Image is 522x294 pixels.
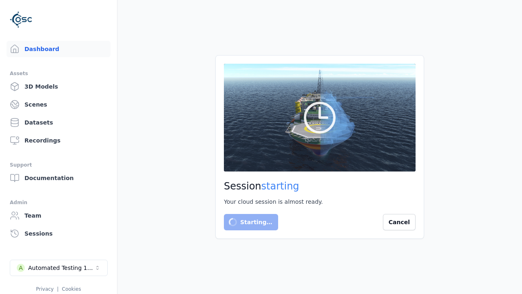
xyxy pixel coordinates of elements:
[261,180,299,192] span: starting
[62,286,81,292] a: Cookies
[7,207,111,224] a: Team
[10,198,107,207] div: Admin
[224,180,416,193] h2: Session
[7,41,111,57] a: Dashboard
[7,225,111,242] a: Sessions
[224,214,278,230] button: Starting…
[7,132,111,149] a: Recordings
[7,114,111,131] a: Datasets
[17,264,25,272] div: A
[7,96,111,113] a: Scenes
[10,160,107,170] div: Support
[10,8,33,31] img: Logo
[7,78,111,95] a: 3D Models
[10,260,108,276] button: Select a workspace
[224,198,416,206] div: Your cloud session is almost ready.
[57,286,59,292] span: |
[7,170,111,186] a: Documentation
[36,286,53,292] a: Privacy
[28,264,94,272] div: Automated Testing 1 - Playwright
[10,69,107,78] div: Assets
[383,214,416,230] button: Cancel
